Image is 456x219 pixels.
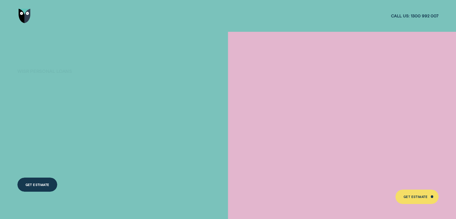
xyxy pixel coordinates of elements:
a: Call us:1300 992 007 [391,13,439,19]
h4: A LOAN THAT PUTS YOU IN CONTROL [17,73,155,139]
h1: Wisr Personal Loans [17,68,155,83]
span: Call us: [391,13,410,19]
a: Get Estimate [17,178,57,192]
img: Wisr [19,9,31,23]
span: 1300 992 007 [411,13,439,19]
a: Get Estimate [395,190,438,204]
